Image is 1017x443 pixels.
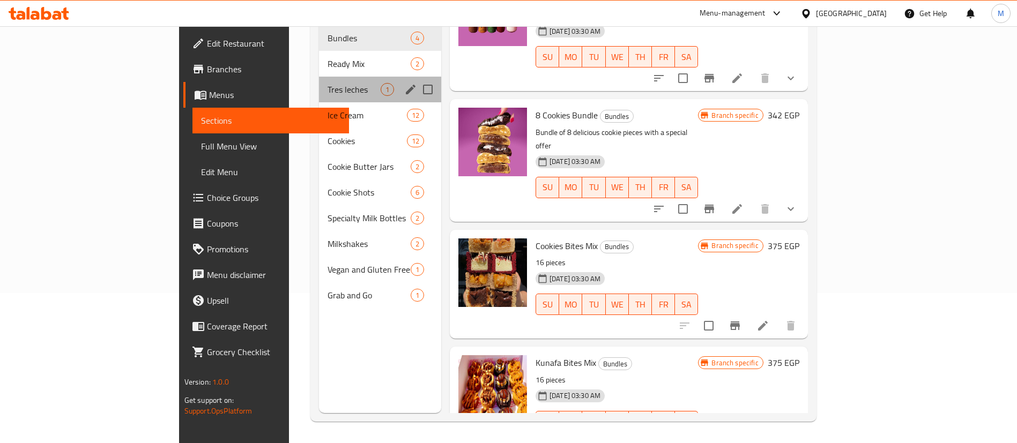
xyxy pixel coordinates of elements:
[328,289,411,302] div: Grab and Go
[675,177,698,198] button: SA
[587,49,601,65] span: TU
[183,211,349,236] a: Coupons
[582,294,605,315] button: TU
[652,177,675,198] button: FR
[633,297,648,312] span: TH
[403,81,419,97] button: edit
[606,177,629,198] button: WE
[536,126,698,153] p: Bundle of 8 delicious cookie pieces with a special offer
[328,160,411,173] span: Cookie Butter Jars
[582,177,605,198] button: TU
[696,196,722,222] button: Branch-specific-item
[679,297,694,312] span: SA
[319,21,441,312] nav: Menu sections
[407,136,424,146] span: 12
[328,57,411,70] span: Ready Mix
[411,213,424,223] span: 2
[563,297,578,312] span: MO
[319,154,441,179] div: Cookie Butter Jars2
[207,63,340,76] span: Branches
[610,49,625,65] span: WE
[207,37,340,50] span: Edit Restaurant
[411,32,424,44] div: items
[679,179,694,195] span: SA
[328,109,407,122] span: Ice Cream
[411,289,424,302] div: items
[183,82,349,108] a: Menus
[646,65,672,91] button: sort-choices
[778,65,804,91] button: show more
[381,83,394,96] div: items
[183,313,349,339] a: Coverage Report
[319,205,441,231] div: Specialty Milk Bottles2
[183,262,349,288] a: Menu disclaimer
[697,314,720,337] span: Select to update
[540,297,555,312] span: SU
[207,217,340,230] span: Coupons
[411,160,424,173] div: items
[731,202,744,215] a: Edit menu item
[184,393,234,407] span: Get support on:
[328,186,411,199] span: Cookie Shots
[784,72,797,85] svg: Show Choices
[784,202,797,215] svg: Show Choices
[411,57,424,70] div: items
[328,83,381,96] span: Tres leches
[559,46,582,67] button: MO
[328,263,411,276] div: Vegan and Gluten Free
[328,237,411,250] span: Milkshakes
[201,114,340,127] span: Sections
[540,49,555,65] span: SU
[707,110,762,121] span: Branch specific
[600,241,634,253] div: Bundles
[778,313,804,339] button: delete
[679,49,694,65] span: SA
[319,257,441,282] div: Vegan and Gluten Free1
[768,108,799,123] h6: 342 EGP
[328,212,411,224] div: Specialty Milk Bottles
[675,294,698,315] button: SA
[731,72,744,85] a: Edit menu item
[411,187,424,198] span: 6
[675,46,698,67] button: SA
[652,411,675,432] button: FR
[192,159,349,185] a: Edit Menu
[998,7,1004,19] span: M
[599,358,632,370] span: Bundles
[319,25,441,51] div: Bundles4
[610,297,625,312] span: WE
[656,179,671,195] span: FR
[656,49,671,65] span: FR
[559,411,582,432] button: MO
[545,391,605,401] span: [DATE] 03:30 AM
[207,294,340,307] span: Upsell
[407,134,424,147] div: items
[629,411,652,432] button: TH
[629,46,652,67] button: TH
[600,110,634,123] div: Bundles
[816,7,887,19] div: [GEOGRAPHIC_DATA]
[722,313,748,339] button: Branch-specific-item
[606,46,629,67] button: WE
[598,357,632,370] div: Bundles
[319,51,441,77] div: Ready Mix2
[700,7,766,20] div: Menu-management
[536,294,559,315] button: SU
[192,108,349,133] a: Sections
[646,196,672,222] button: sort-choices
[458,108,527,176] img: 8 Cookies Bundle
[536,177,559,198] button: SU
[696,65,722,91] button: Branch-specific-item
[381,85,394,95] span: 1
[407,109,424,122] div: items
[652,46,675,67] button: FR
[184,404,253,418] a: Support.OpsPlatform
[411,290,424,301] span: 1
[752,196,778,222] button: delete
[201,140,340,153] span: Full Menu View
[201,166,340,178] span: Edit Menu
